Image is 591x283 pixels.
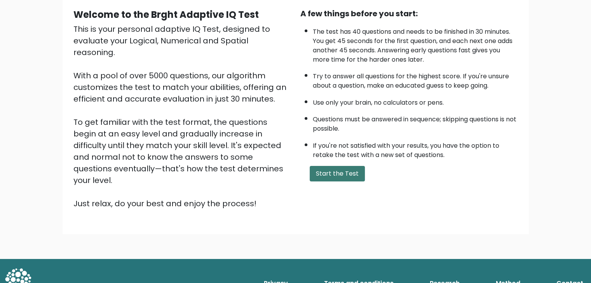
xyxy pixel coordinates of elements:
[73,8,259,21] b: Welcome to the Brght Adaptive IQ Test
[310,166,365,181] button: Start the Test
[313,137,518,160] li: If you're not satisfied with your results, you have the option to retake the test with a new set ...
[313,94,518,107] li: Use only your brain, no calculators or pens.
[313,111,518,133] li: Questions must be answered in sequence; skipping questions is not possible.
[73,23,291,209] div: This is your personal adaptive IQ Test, designed to evaluate your Logical, Numerical and Spatial ...
[300,8,518,19] div: A few things before you start:
[313,68,518,90] li: Try to answer all questions for the highest score. If you're unsure about a question, make an edu...
[313,23,518,64] li: The test has 40 questions and needs to be finished in 30 minutes. You get 45 seconds for the firs...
